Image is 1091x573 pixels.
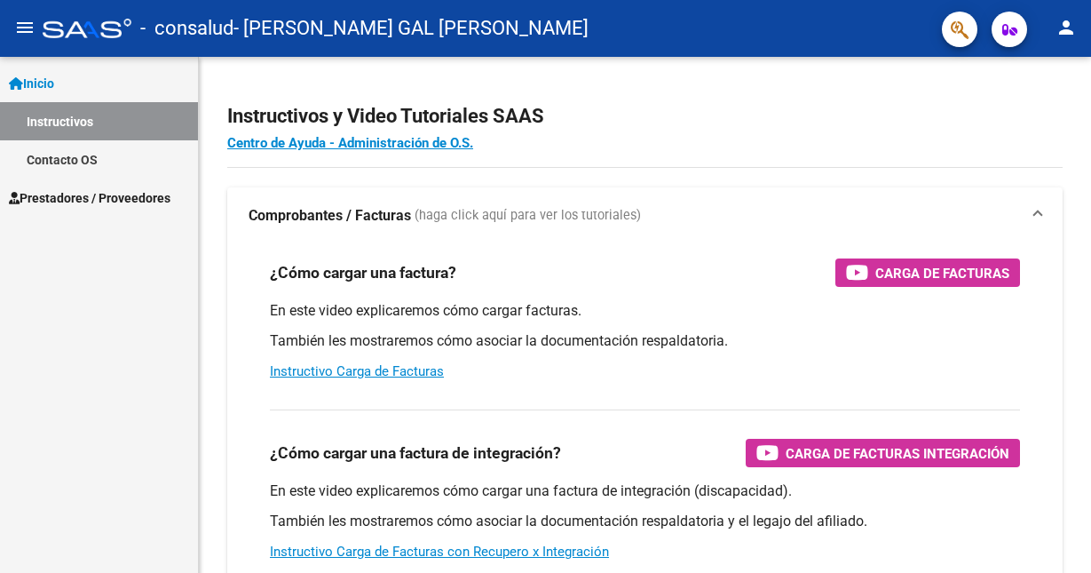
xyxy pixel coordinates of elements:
[270,363,444,379] a: Instructivo Carga de Facturas
[270,481,1020,501] p: En este video explicaremos cómo cargar una factura de integración (discapacidad).
[875,262,1009,284] span: Carga de Facturas
[227,135,473,151] a: Centro de Ayuda - Administración de O.S.
[270,301,1020,321] p: En este video explicaremos cómo cargar facturas.
[786,442,1009,465] span: Carga de Facturas Integración
[140,9,233,48] span: - consalud
[270,331,1020,351] p: También les mostraremos cómo asociar la documentación respaldatoria.
[249,206,411,226] strong: Comprobantes / Facturas
[9,74,54,93] span: Inicio
[270,441,561,466] h3: ¿Cómo cargar una factura de integración?
[1055,17,1077,38] mat-icon: person
[835,259,1020,287] button: Carga de Facturas
[415,206,641,226] span: (haga click aquí para ver los tutoriales)
[227,187,1063,244] mat-expansion-panel-header: Comprobantes / Facturas (haga click aquí para ver los tutoriales)
[9,188,170,208] span: Prestadores / Proveedores
[233,9,589,48] span: - [PERSON_NAME] GAL [PERSON_NAME]
[227,99,1063,133] h2: Instructivos y Video Tutoriales SAAS
[270,544,609,560] a: Instructivo Carga de Facturas con Recupero x Integración
[270,512,1020,531] p: También les mostraremos cómo asociar la documentación respaldatoria y el legajo del afiliado.
[14,17,36,38] mat-icon: menu
[746,439,1020,467] button: Carga de Facturas Integración
[1031,513,1073,555] iframe: Intercom live chat
[270,260,456,285] h3: ¿Cómo cargar una factura?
